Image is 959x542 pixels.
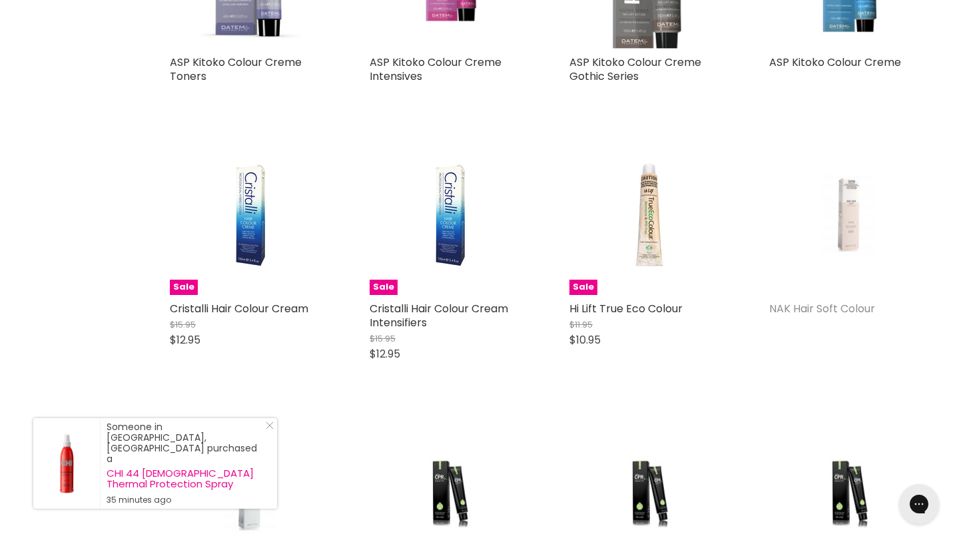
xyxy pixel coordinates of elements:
[266,421,274,429] svg: Close Icon
[370,332,396,345] span: $15.95
[569,301,683,316] a: Hi Lift True Eco Colour
[569,332,601,348] span: $10.95
[596,135,703,295] img: Hi Lift True Eco Colour
[769,135,929,295] a: NAK Hair Soft Colour
[170,55,302,84] a: ASP Kitoko Colour Creme Toners
[370,346,400,362] span: $12.95
[569,135,729,295] a: Hi Lift True Eco ColourSale
[170,301,308,316] a: Cristalli Hair Colour Cream
[370,301,508,330] a: Cristalli Hair Colour Cream Intensifiers
[370,55,501,84] a: ASP Kitoko Colour Creme Intensives
[396,135,503,295] img: Cristalli Hair Colour Cream Intensifiers
[370,280,398,295] span: Sale
[107,468,264,489] a: CHI 44 [DEMOGRAPHIC_DATA] Thermal Protection Spray
[569,280,597,295] span: Sale
[170,318,196,331] span: $15.95
[170,135,330,295] a: Cristalli Hair Colour CreamSale
[370,135,529,295] a: Cristalli Hair Colour Cream IntensifiersSale
[569,318,593,331] span: $11.95
[569,55,701,84] a: ASP Kitoko Colour Creme Gothic Series
[196,135,303,295] img: Cristalli Hair Colour Cream
[33,418,100,509] a: Visit product page
[170,332,200,348] span: $12.95
[170,280,198,295] span: Sale
[769,55,901,70] a: ASP Kitoko Colour Creme
[796,135,902,295] img: NAK Hair Soft Colour
[769,301,875,316] a: NAK Hair Soft Colour
[260,421,274,435] a: Close Notification
[107,495,264,505] small: 35 minutes ago
[107,421,264,505] div: Someone in [GEOGRAPHIC_DATA], [GEOGRAPHIC_DATA] purchased a
[892,479,946,529] iframe: Gorgias live chat messenger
